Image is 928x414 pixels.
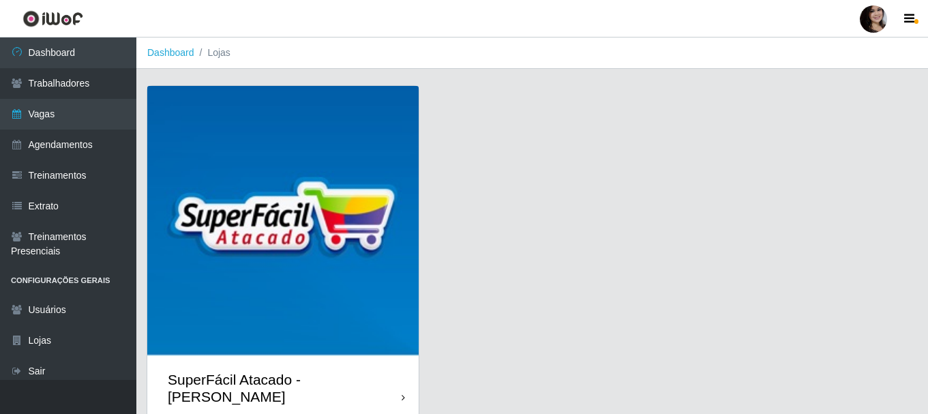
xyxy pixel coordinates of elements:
[23,10,83,27] img: CoreUI Logo
[147,47,194,58] a: Dashboard
[168,371,402,405] div: SuperFácil Atacado - [PERSON_NAME]
[136,38,928,69] nav: breadcrumb
[194,46,230,60] li: Lojas
[147,86,419,357] img: cardImg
